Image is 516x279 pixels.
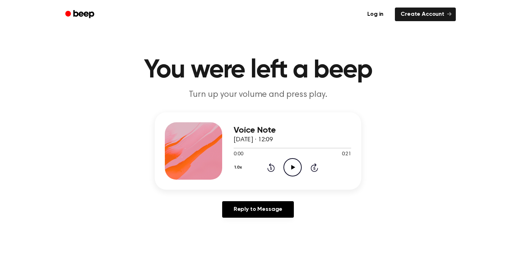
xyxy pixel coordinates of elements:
[395,8,456,21] a: Create Account
[234,137,273,143] span: [DATE] · 12:09
[234,126,351,135] h3: Voice Note
[234,151,243,158] span: 0:00
[342,151,351,158] span: 0:21
[234,161,244,174] button: 1.0x
[360,6,391,23] a: Log in
[60,8,101,22] a: Beep
[120,89,396,101] p: Turn up your volume and press play.
[75,57,441,83] h1: You were left a beep
[222,201,294,218] a: Reply to Message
